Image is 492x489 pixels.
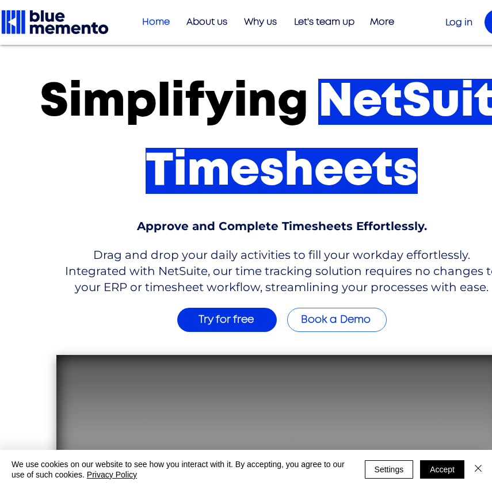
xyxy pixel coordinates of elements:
[420,460,464,479] button: Accept
[132,13,400,32] nav: Site
[40,79,308,125] span: Simplifying
[233,13,283,32] a: Why us
[283,13,360,32] a: Let's team up
[199,315,254,325] span: Try for free
[181,13,233,32] p: About us
[137,219,427,233] span: Approve and Complete Timesheets Effortlessly.
[445,18,472,27] a: Log in
[136,13,176,32] p: Home
[12,459,348,480] span: We use cookies on our website to see how you interact with it. By accepting, you agree to our use...
[471,461,485,475] img: Close
[238,13,283,32] p: Why us
[365,460,414,479] button: Settings
[364,13,400,32] p: More
[132,13,176,32] a: Home
[176,13,233,32] a: About us
[287,308,387,332] a: Book a Demo
[177,308,277,332] a: Try for free
[471,459,485,480] button: Close
[288,13,360,32] p: Let's team up
[301,315,371,325] span: Book a Demo
[87,470,137,479] a: Privacy Policy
